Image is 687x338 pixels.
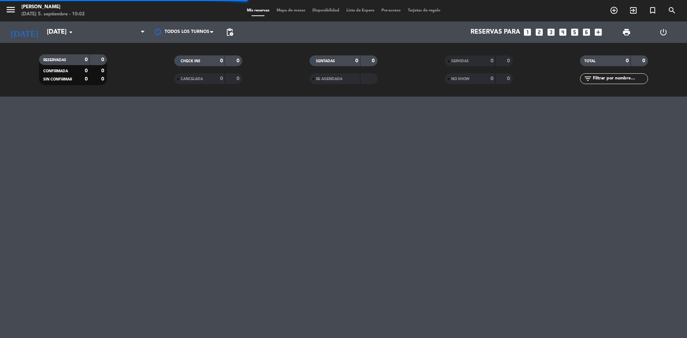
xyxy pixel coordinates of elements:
[85,68,88,73] strong: 0
[225,28,234,36] span: pending_actions
[558,28,567,37] i: looks_4
[316,59,335,63] span: SENTADAS
[237,76,241,81] strong: 0
[535,28,544,37] i: looks_two
[101,77,106,82] strong: 0
[220,76,223,81] strong: 0
[610,6,618,15] i: add_circle_outline
[570,28,579,37] i: looks_5
[404,9,444,13] span: Tarjetas de regalo
[642,58,647,63] strong: 0
[343,9,378,13] span: Lista de Espera
[378,9,404,13] span: Pre-acceso
[372,58,376,63] strong: 0
[626,58,629,63] strong: 0
[21,11,85,18] div: [DATE] 5. septiembre - 10:02
[237,58,241,63] strong: 0
[629,6,638,15] i: exit_to_app
[523,28,532,37] i: looks_one
[668,6,676,15] i: search
[584,59,595,63] span: TOTAL
[5,24,43,40] i: [DATE]
[355,58,358,63] strong: 0
[309,9,343,13] span: Disponibilidad
[584,74,592,83] i: filter_list
[21,4,85,11] div: [PERSON_NAME]
[648,6,657,15] i: turned_in_not
[85,57,88,62] strong: 0
[85,77,88,82] strong: 0
[659,28,668,36] i: power_settings_new
[594,28,603,37] i: add_box
[451,77,469,81] span: NO SHOW
[101,57,106,62] strong: 0
[316,77,342,81] span: RE AGENDADA
[491,76,493,81] strong: 0
[43,78,72,81] span: SIN CONFIRMAR
[273,9,309,13] span: Mapa de mesas
[101,68,106,73] strong: 0
[243,9,273,13] span: Mis reservas
[507,58,511,63] strong: 0
[471,29,520,36] span: Reservas para
[451,59,469,63] span: SERVIDAS
[645,21,682,43] div: LOG OUT
[220,58,223,63] strong: 0
[5,4,16,18] button: menu
[546,28,556,37] i: looks_3
[43,69,68,73] span: CONFIRMADA
[181,77,203,81] span: CANCELADA
[491,58,493,63] strong: 0
[622,28,631,36] span: print
[582,28,591,37] i: looks_6
[5,4,16,15] i: menu
[67,28,75,36] i: arrow_drop_down
[181,59,200,63] span: CHECK INS
[507,76,511,81] strong: 0
[592,75,648,83] input: Filtrar por nombre...
[43,58,66,62] span: RESERVADAS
